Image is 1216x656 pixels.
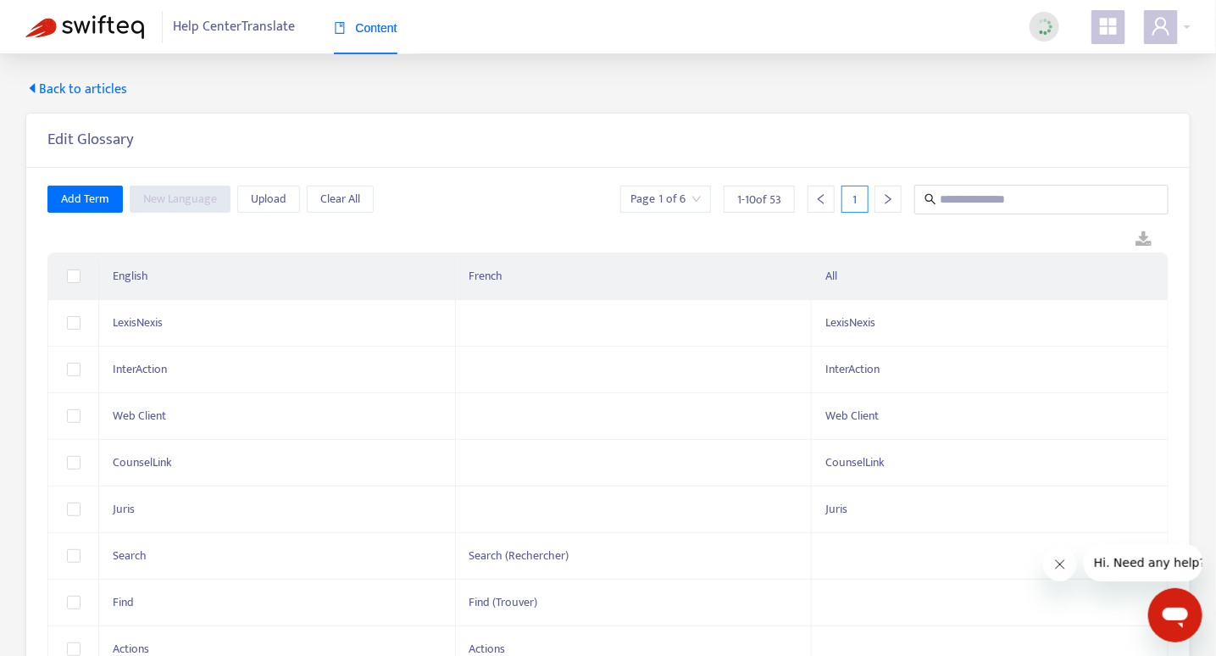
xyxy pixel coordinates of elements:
th: French [456,253,813,300]
button: Clear All [307,186,374,213]
span: Upload [251,190,286,208]
th: All [812,253,1169,300]
span: Web Client [113,406,166,425]
span: CounselLink [113,453,172,472]
span: InterAction [113,359,167,379]
span: user [1151,16,1171,36]
button: Add Term [47,186,123,213]
span: Juris [113,499,135,519]
th: English [99,253,456,300]
iframe: Message from company [1084,544,1202,581]
span: CounselLink [825,453,885,472]
span: Back to articles [25,80,127,100]
span: appstore [1098,16,1119,36]
span: LexisNexis [113,313,163,332]
div: 1 [841,186,869,213]
button: New Language [130,186,230,213]
span: Juris [825,499,847,519]
iframe: Button to launch messaging window [1148,588,1202,642]
span: search [924,193,936,205]
span: Search [113,546,147,565]
span: right [882,193,894,205]
img: sync_loading.0b5143dde30e3a21642e.gif [1034,16,1055,37]
span: Search (Rechercher) [469,546,569,565]
span: Find (Trouver) [469,592,538,612]
iframe: Close message [1043,548,1077,581]
span: LexisNexis [825,313,875,332]
span: Hi. Need any help? [10,12,122,25]
span: left [815,193,827,205]
span: caret-left [25,81,39,95]
span: Add Term [61,190,109,208]
img: Swifteq [25,15,144,39]
h5: Edit Glossary [47,131,134,150]
span: 1 - 10 of 53 [737,191,781,208]
span: Find [113,592,134,612]
button: Upload [237,186,300,213]
span: Content [334,21,397,35]
span: Web Client [825,406,879,425]
span: Help Center Translate [174,11,296,43]
span: InterAction [825,359,880,379]
span: Clear All [320,190,360,208]
span: book [334,22,346,34]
